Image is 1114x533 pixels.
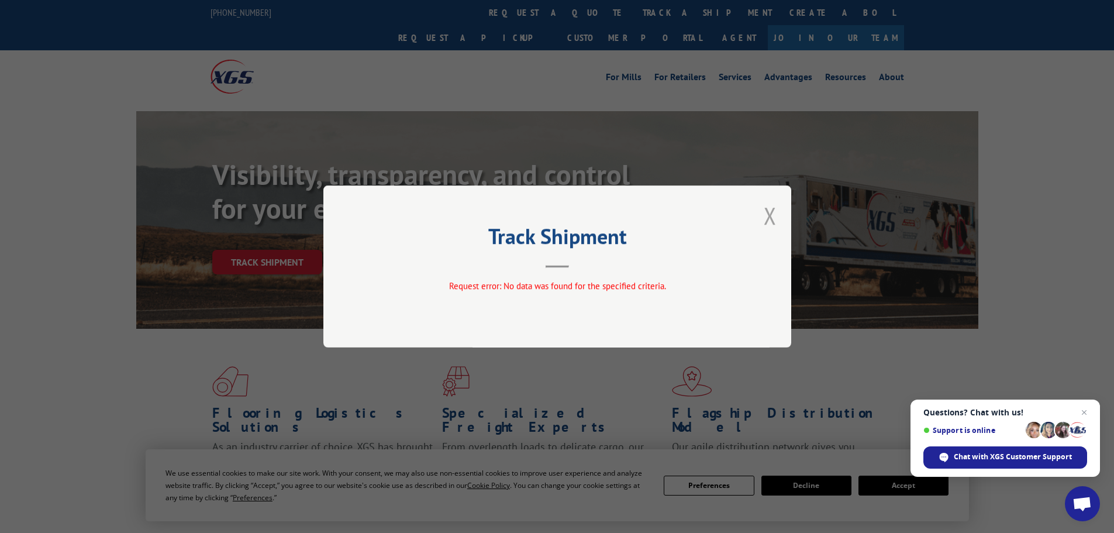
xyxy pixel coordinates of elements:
span: Close chat [1077,405,1091,419]
span: Chat with XGS Customer Support [954,452,1072,462]
span: Request error: No data was found for the specified criteria. [449,280,665,291]
span: Support is online [923,426,1022,435]
span: Questions? Chat with us! [923,408,1087,417]
div: Open chat [1065,486,1100,521]
div: Chat with XGS Customer Support [923,446,1087,469]
h2: Track Shipment [382,228,733,250]
button: Close modal [764,200,777,231]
